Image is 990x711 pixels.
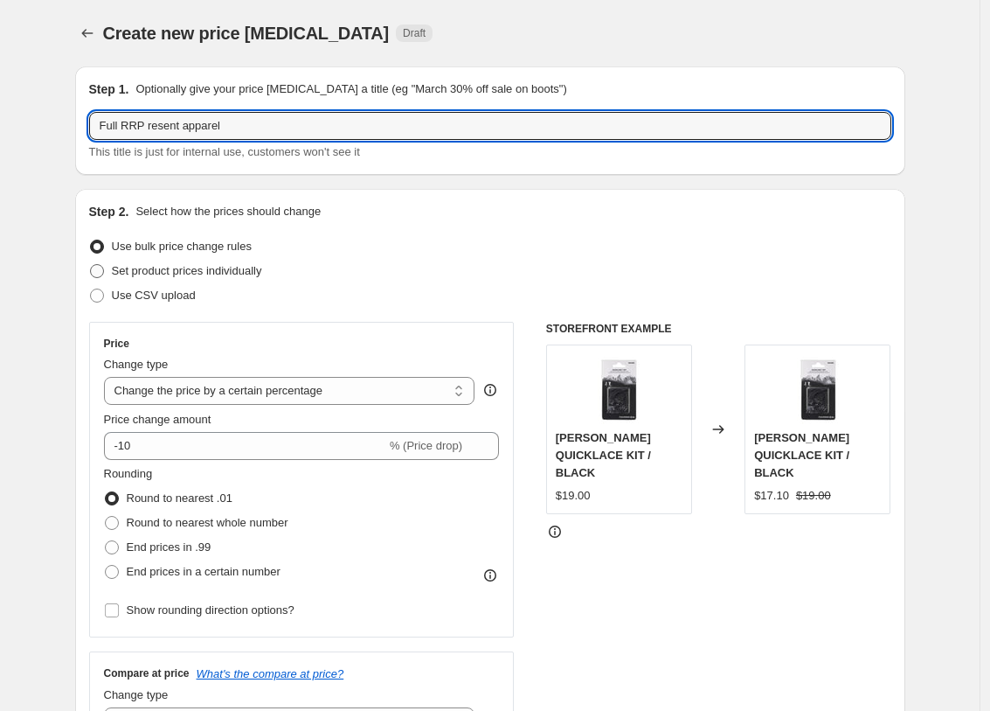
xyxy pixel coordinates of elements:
[89,112,891,140] input: 30% off holiday sale
[390,439,462,452] span: % (Price drop)
[104,666,190,680] h3: Compare at price
[104,413,211,426] span: Price change amount
[754,487,789,505] div: $17.10
[546,322,891,336] h6: STOREFRONT EXAMPLE
[481,381,499,399] div: help
[197,667,344,680] button: What's the compare at price?
[556,487,591,505] div: $19.00
[112,264,262,277] span: Set product prices individually
[112,240,252,253] span: Use bulk price change rules
[127,565,280,578] span: End prices in a certain number
[104,432,386,460] input: -15
[104,467,153,480] span: Rounding
[104,337,129,351] h3: Price
[556,431,651,479] span: [PERSON_NAME] QUICKLACE KIT / BLACK
[89,203,129,220] h2: Step 2.
[89,145,360,158] span: This title is just for internal use, customers won't see it
[127,603,294,617] span: Show rounding direction options?
[127,516,288,529] span: Round to nearest whole number
[584,354,654,424] img: SALOMON-QUICK-LACE-KIT-PACE-ATHLETIC_1_80x.jpg
[796,487,831,505] strike: $19.00
[127,491,232,505] span: Round to nearest .01
[135,80,566,98] p: Optionally give your price [MEDICAL_DATA] a title (eg "March 30% off sale on boots")
[754,431,849,479] span: [PERSON_NAME] QUICKLACE KIT / BLACK
[89,80,129,98] h2: Step 1.
[783,354,853,424] img: SALOMON-QUICK-LACE-KIT-PACE-ATHLETIC_1_80x.jpg
[104,688,169,701] span: Change type
[403,26,426,40] span: Draft
[127,540,211,554] span: End prices in .99
[104,358,169,371] span: Change type
[135,203,321,220] p: Select how the prices should change
[103,24,390,43] span: Create new price [MEDICAL_DATA]
[75,21,100,45] button: Price change jobs
[112,289,196,302] span: Use CSV upload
